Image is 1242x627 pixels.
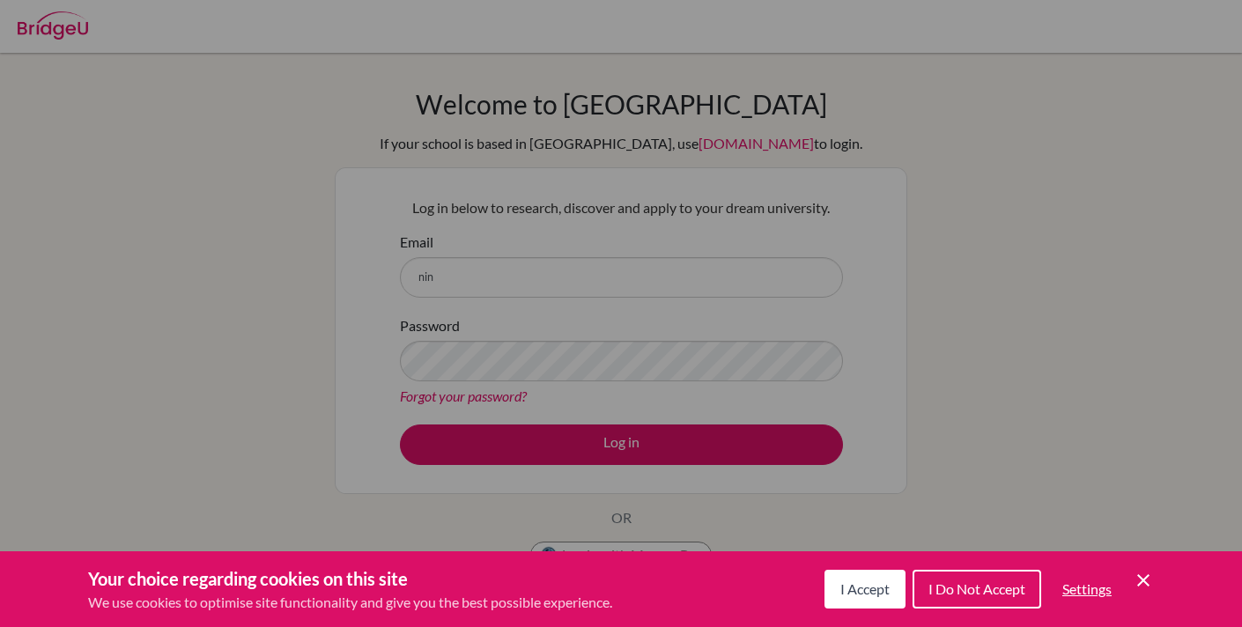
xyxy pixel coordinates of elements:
button: Settings [1048,572,1126,607]
button: I Accept [824,570,906,609]
button: Save and close [1133,570,1154,591]
span: Settings [1062,580,1112,597]
h3: Your choice regarding cookies on this site [88,565,612,592]
button: I Do Not Accept [913,570,1041,609]
span: I Accept [840,580,890,597]
span: I Do Not Accept [928,580,1025,597]
p: We use cookies to optimise site functionality and give you the best possible experience. [88,592,612,613]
